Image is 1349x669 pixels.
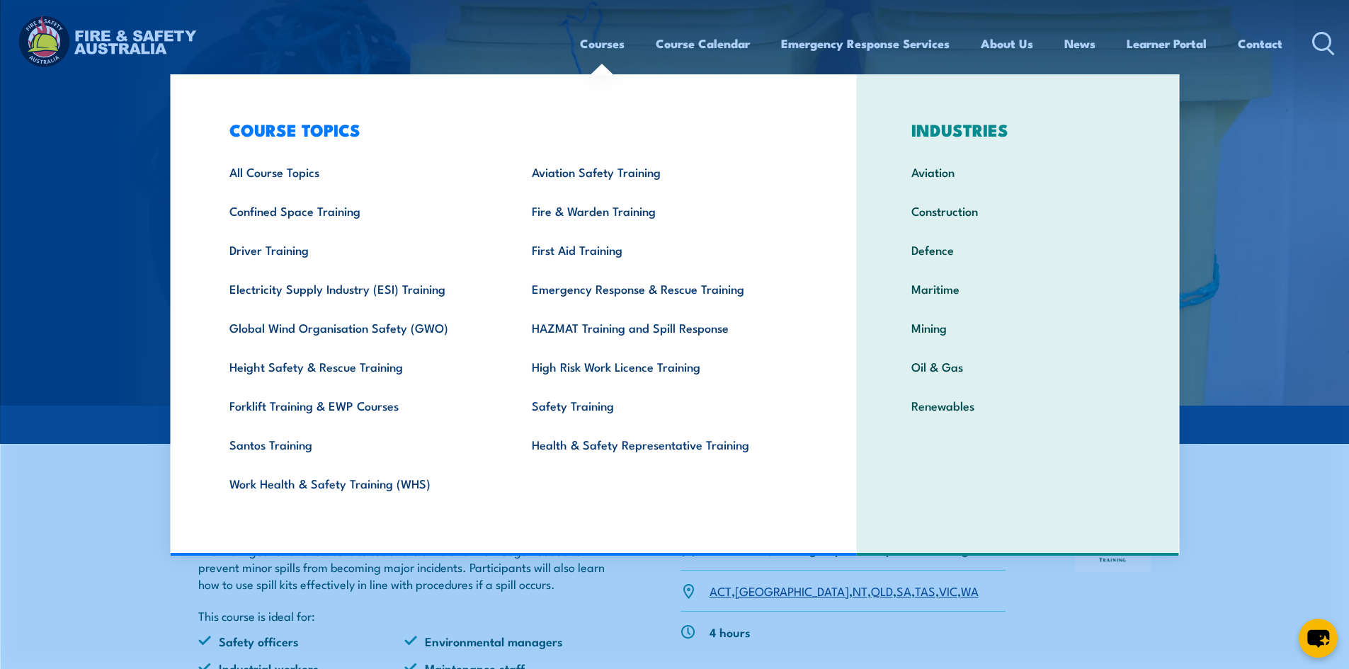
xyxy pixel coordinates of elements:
a: VIC [939,582,957,599]
a: Course Calendar [656,25,750,62]
a: Courses [580,25,625,62]
a: Fire & Warden Training [510,191,812,230]
a: Height Safety & Rescue Training [207,347,510,386]
li: Environmental managers [404,633,611,649]
a: Driver Training [207,230,510,269]
a: Confined Space Training [207,191,510,230]
a: QLD [871,582,893,599]
a: ACT [710,582,732,599]
a: SA [897,582,911,599]
a: WA [961,582,979,599]
a: Mining [889,308,1146,347]
p: Individuals, Small groups or Corporate bookings [710,541,974,557]
a: Health & Safety Representative Training [510,425,812,464]
a: Emergency Response Services [781,25,950,62]
a: Santos Training [207,425,510,464]
a: Forklift Training & EWP Courses [207,386,510,425]
h3: COURSE TOPICS [207,120,812,139]
button: chat-button [1299,619,1338,658]
h3: INDUSTRIES [889,120,1146,139]
a: Contact [1238,25,1282,62]
a: News [1064,25,1095,62]
p: 4 hours [710,624,751,640]
a: Emergency Response & Rescue Training [510,269,812,308]
a: [GEOGRAPHIC_DATA] [735,582,849,599]
a: Learner Portal [1127,25,1207,62]
a: Aviation Safety Training [510,152,812,191]
a: First Aid Training [510,230,812,269]
p: The main goal of this course is to teach the skills and knowledge needed to prevent minor spills ... [198,542,612,592]
a: All Course Topics [207,152,510,191]
a: HAZMAT Training and Spill Response [510,308,812,347]
a: About Us [981,25,1033,62]
a: Defence [889,230,1146,269]
a: High Risk Work Licence Training [510,347,812,386]
a: Maritime [889,269,1146,308]
a: Aviation [889,152,1146,191]
li: Safety officers [198,633,405,649]
a: Construction [889,191,1146,230]
a: Work Health & Safety Training (WHS) [207,464,510,503]
a: Safety Training [510,386,812,425]
a: NT [853,582,867,599]
a: Oil & Gas [889,347,1146,386]
a: Renewables [889,386,1146,425]
a: TAS [915,582,935,599]
a: Global Wind Organisation Safety (GWO) [207,308,510,347]
p: , , , , , , , [710,583,979,599]
a: Electricity Supply Industry (ESI) Training [207,269,510,308]
p: This course is ideal for: [198,607,612,624]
